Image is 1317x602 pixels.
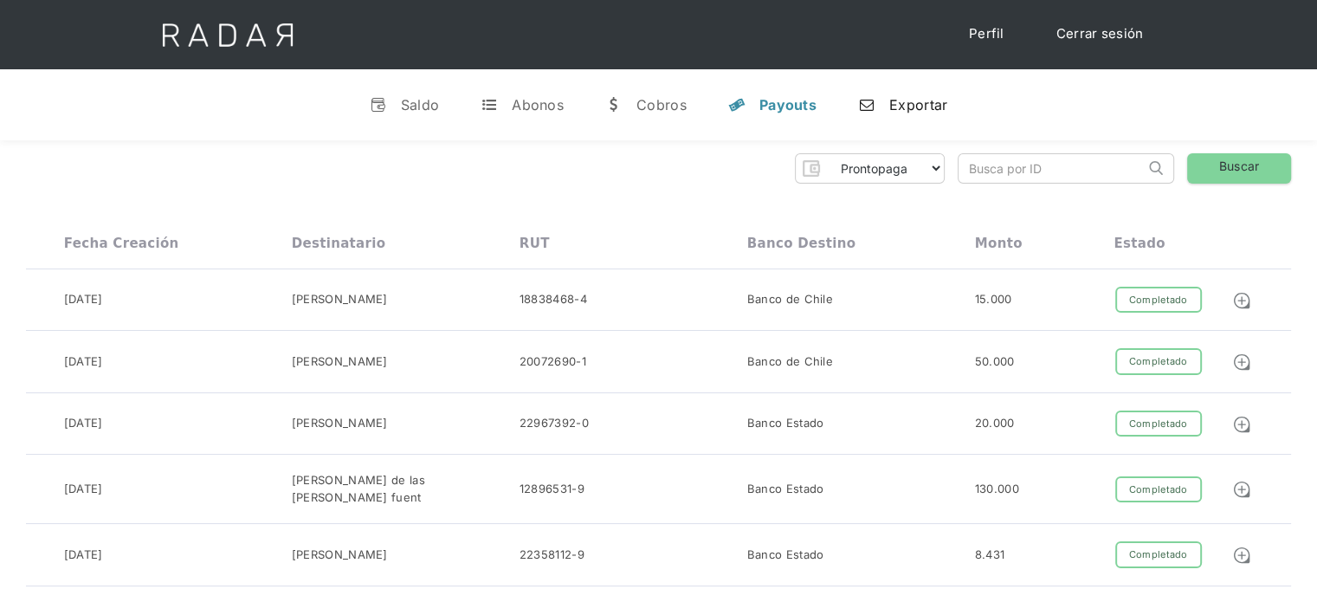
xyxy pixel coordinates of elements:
div: 12896531-9 [520,481,584,498]
div: Fecha creación [64,236,179,251]
div: Monto [975,236,1023,251]
div: [DATE] [64,291,103,308]
div: 22967392-0 [520,415,589,432]
div: y [728,96,746,113]
div: [DATE] [64,547,103,564]
div: Cobros [636,96,687,113]
div: n [858,96,875,113]
div: w [605,96,623,113]
input: Busca por ID [959,154,1145,183]
div: 22358112-9 [520,547,584,564]
div: t [481,96,498,113]
div: 50.000 [975,353,1015,371]
div: Banco Estado [747,481,824,498]
div: 20072690-1 [520,353,586,371]
img: Detalle [1232,415,1251,434]
div: Destinatario [292,236,385,251]
img: Detalle [1232,546,1251,565]
div: Saldo [401,96,440,113]
div: [DATE] [64,481,103,498]
div: 130.000 [975,481,1019,498]
div: Estado [1114,236,1165,251]
div: Abonos [512,96,564,113]
div: [DATE] [64,415,103,432]
div: [PERSON_NAME] [292,547,388,564]
div: [PERSON_NAME] [292,415,388,432]
div: 8.431 [975,547,1005,564]
a: Buscar [1187,153,1291,184]
div: Completado [1115,476,1202,503]
div: [PERSON_NAME] [292,291,388,308]
div: Exportar [889,96,947,113]
div: Completado [1115,411,1202,437]
div: Banco de Chile [747,353,833,371]
div: [DATE] [64,353,103,371]
div: Completado [1115,287,1202,314]
div: Completado [1115,541,1202,568]
div: [PERSON_NAME] de las [PERSON_NAME] fuent [292,472,520,506]
div: 20.000 [975,415,1015,432]
div: Banco de Chile [747,291,833,308]
div: Payouts [759,96,817,113]
img: Detalle [1232,480,1251,499]
div: Banco Estado [747,415,824,432]
img: Detalle [1232,353,1251,372]
div: 18838468-4 [520,291,587,308]
div: Banco Estado [747,547,824,564]
img: Detalle [1232,291,1251,310]
div: v [370,96,387,113]
a: Perfil [952,17,1022,51]
div: RUT [520,236,550,251]
a: Cerrar sesión [1039,17,1161,51]
div: Banco destino [747,236,855,251]
form: Form [795,153,945,184]
div: Completado [1115,348,1202,375]
div: 15.000 [975,291,1012,308]
div: [PERSON_NAME] [292,353,388,371]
